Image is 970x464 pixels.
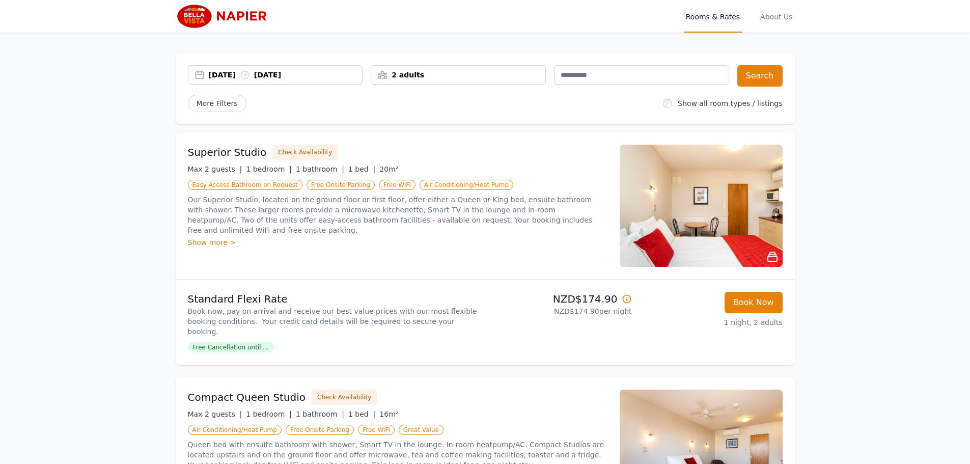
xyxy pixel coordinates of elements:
span: Free Cancellation until ... [188,342,274,352]
div: 2 adults [371,70,545,80]
span: Free WiFi [358,425,395,435]
button: Book Now [725,292,783,313]
div: Show more > [188,237,607,248]
span: 1 bed | [348,165,375,173]
h3: Superior Studio [188,145,267,159]
div: [DATE] [DATE] [209,70,363,80]
span: 1 bathroom | [296,165,344,173]
p: Book now, pay on arrival and receive our best value prices with our most flexible booking conditi... [188,306,481,337]
span: Max 2 guests | [188,165,242,173]
p: Standard Flexi Rate [188,292,481,306]
span: Air Conditioning/Heat Pump [420,180,513,190]
span: 20m² [379,165,398,173]
img: Bella Vista Napier [176,4,273,29]
button: Search [737,65,783,87]
span: 1 bed | [348,410,375,418]
h3: Compact Queen Studio [188,390,306,404]
p: NZD$174.90 [489,292,632,306]
span: More Filters [188,95,246,112]
span: 1 bedroom | [246,410,292,418]
p: 1 night, 2 adults [640,317,783,327]
p: Our Superior Studio, located on the ground floor or first floor, offer either a Queen or King bed... [188,195,607,235]
span: Max 2 guests | [188,410,242,418]
button: Check Availability [312,390,377,405]
button: Check Availability [272,145,338,160]
span: Free WiFi [379,180,415,190]
span: Free Onsite Parking [307,180,375,190]
span: 1 bedroom | [246,165,292,173]
span: Air Conditioning/Heat Pump [188,425,282,435]
span: 16m² [379,410,398,418]
span: 1 bathroom | [296,410,344,418]
label: Show all room types / listings [678,99,782,107]
span: Easy Access Bathroom on Request [188,180,302,190]
span: Free Onsite Parking [286,425,354,435]
span: Great Value [399,425,444,435]
p: NZD$174.90 per night [489,306,632,316]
